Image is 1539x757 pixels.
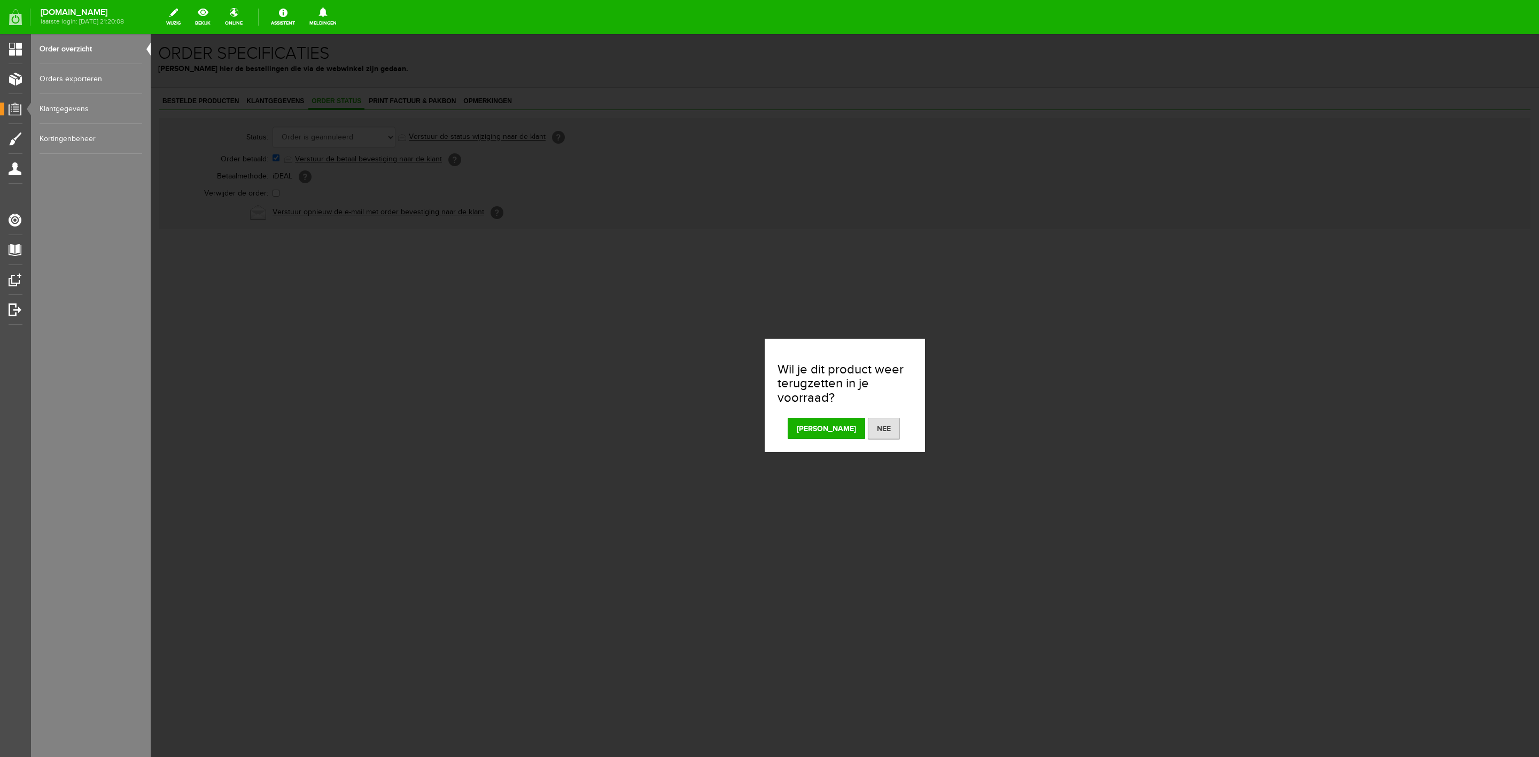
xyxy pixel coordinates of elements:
a: Assistent [265,5,301,29]
a: Meldingen [303,5,343,29]
a: Klantgegevens [40,94,142,124]
a: online [219,5,249,29]
a: wijzig [160,5,187,29]
a: Order overzicht [40,34,142,64]
strong: [DOMAIN_NAME] [41,10,124,15]
h3: Wil je dit product weer terugzetten in je voorraad? [627,329,761,371]
button: [PERSON_NAME] [637,384,714,405]
span: laatste login: [DATE] 21:20:08 [41,19,124,25]
button: Nee [717,384,749,405]
a: Orders exporteren [40,64,142,94]
a: bekijk [189,5,217,29]
a: Kortingenbeheer [40,124,142,154]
